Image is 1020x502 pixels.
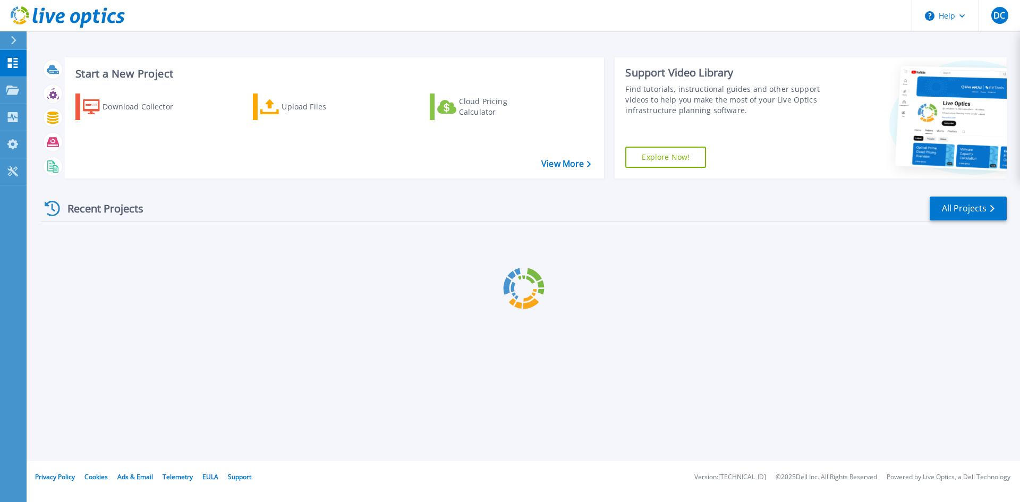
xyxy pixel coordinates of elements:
div: Cloud Pricing Calculator [459,96,544,117]
h3: Start a New Project [75,68,591,80]
div: Find tutorials, instructional guides and other support videos to help you make the most of your L... [625,84,825,116]
li: Powered by Live Optics, a Dell Technology [887,474,1010,481]
a: All Projects [930,197,1007,220]
a: Upload Files [253,93,371,120]
li: Version: [TECHNICAL_ID] [694,474,766,481]
li: © 2025 Dell Inc. All Rights Reserved [776,474,877,481]
a: Ads & Email [117,472,153,481]
a: Explore Now! [625,147,706,168]
a: Cloud Pricing Calculator [430,93,548,120]
div: Download Collector [103,96,188,117]
a: Download Collector [75,93,194,120]
a: Cookies [84,472,108,481]
div: Recent Projects [41,195,158,222]
a: EULA [202,472,218,481]
div: Support Video Library [625,66,825,80]
a: Telemetry [163,472,193,481]
span: DC [993,11,1005,20]
a: Privacy Policy [35,472,75,481]
a: Support [228,472,251,481]
div: Upload Files [282,96,367,117]
a: View More [541,159,591,169]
